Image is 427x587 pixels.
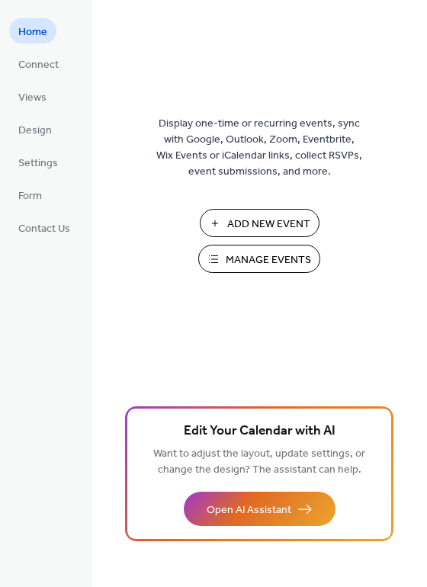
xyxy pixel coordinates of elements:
span: Open AI Assistant [207,502,291,518]
span: Edit Your Calendar with AI [184,421,335,442]
button: Add New Event [200,209,319,237]
span: Home [18,24,47,40]
button: Manage Events [198,245,320,273]
span: Display one-time or recurring events, sync with Google, Outlook, Zoom, Eventbrite, Wix Events or ... [156,116,362,180]
a: Settings [9,149,67,175]
span: Design [18,123,52,139]
a: Contact Us [9,215,79,240]
span: Connect [18,57,59,73]
span: Views [18,90,47,106]
span: Want to adjust the layout, update settings, or change the design? The assistant can help. [153,444,365,480]
span: Settings [18,156,58,172]
span: Form [18,188,42,204]
button: Open AI Assistant [184,492,335,526]
a: Design [9,117,61,142]
a: Views [9,84,56,109]
span: Manage Events [226,252,311,268]
a: Connect [9,51,68,76]
a: Form [9,182,51,207]
span: Contact Us [18,221,70,237]
span: Add New Event [227,217,310,233]
a: Home [9,18,56,43]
